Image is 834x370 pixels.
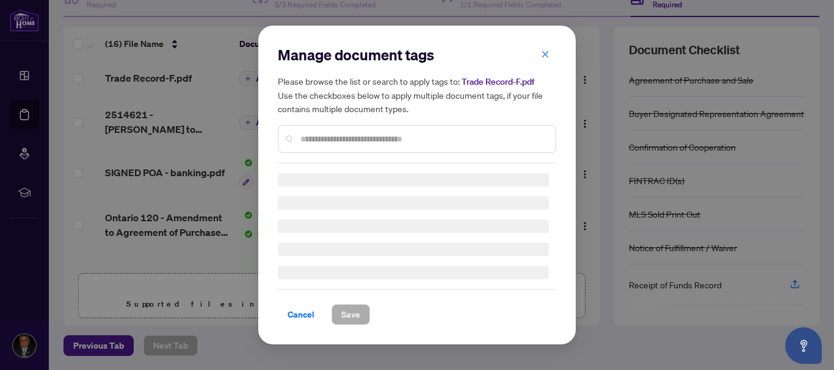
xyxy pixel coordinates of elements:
[785,327,822,364] button: Open asap
[462,76,534,87] span: Trade Record-F.pdf
[332,304,370,325] button: Save
[288,305,314,324] span: Cancel
[278,304,324,325] button: Cancel
[541,50,549,59] span: close
[278,74,556,115] h5: Please browse the list or search to apply tags to: Use the checkboxes below to apply multiple doc...
[278,45,556,65] h2: Manage document tags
